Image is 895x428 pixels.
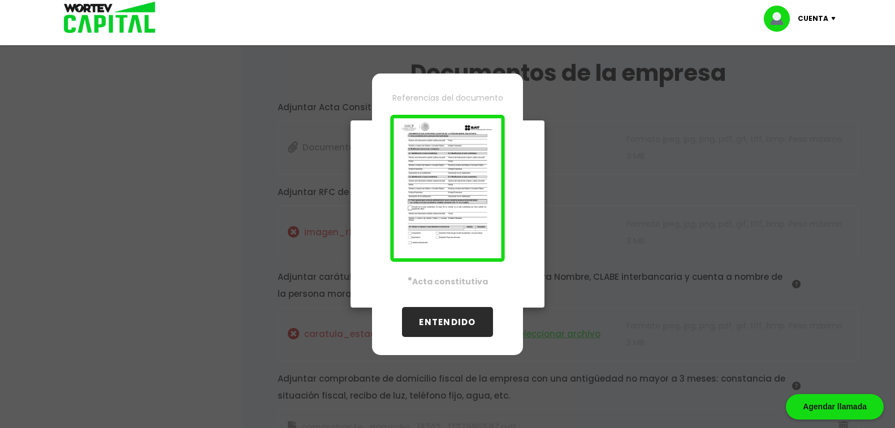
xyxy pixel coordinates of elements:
[828,17,844,20] img: icon-down
[764,6,798,32] img: profile-image
[392,74,503,106] h1: Referencias del documento
[402,307,492,337] button: ENTENDIDO
[278,99,801,116] div: Adjuntar Acta Consitutiva de la persona moral
[786,394,884,420] div: Agendar llamada
[408,266,412,291] span: ·
[798,10,828,27] p: Cuenta
[390,115,504,262] img: actaconstitutiva.b6cfaec5.svg
[408,270,488,290] b: Acta constitutiva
